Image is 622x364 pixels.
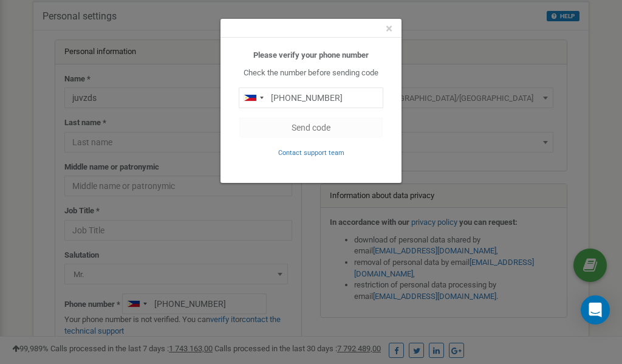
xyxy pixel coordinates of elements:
[239,88,267,108] div: Telephone country code
[386,21,392,36] span: ×
[278,148,344,157] a: Contact support team
[386,22,392,35] button: Close
[239,117,383,138] button: Send code
[253,50,369,60] b: Please verify your phone number
[581,295,610,325] div: Open Intercom Messenger
[239,67,383,79] p: Check the number before sending code
[278,149,344,157] small: Contact support team
[239,88,383,108] input: 0905 123 4567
